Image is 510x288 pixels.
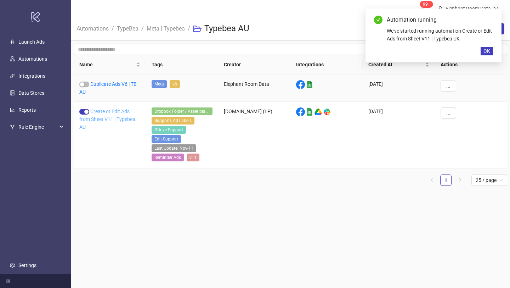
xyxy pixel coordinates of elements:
span: Name [79,61,135,68]
span: v6 [170,80,180,88]
div: Elephant Room Data [218,74,290,102]
span: Reminder Ads [152,154,184,161]
h3: Typebea AU [204,23,249,34]
span: check-circle [374,16,382,24]
div: Automation running [387,16,493,24]
span: fork [10,124,15,129]
a: 1 [441,175,451,185]
span: 25 / page [476,175,503,185]
li: 1 [440,175,452,186]
a: Integrations [18,73,45,79]
span: folder-open [193,24,202,33]
span: v11 [187,154,199,161]
li: Next Page [454,175,466,186]
a: Meta | Typebea [145,24,186,32]
a: Reports [18,107,36,113]
li: / [188,17,190,40]
div: [DATE] [363,74,435,102]
span: Rule Engine [18,120,57,134]
li: / [141,17,144,40]
th: Creator [218,55,290,74]
th: Name [74,55,146,74]
span: Meta [152,80,167,88]
a: Duplicate Ads V6 | TB AU [79,81,137,95]
th: Tags [146,55,218,74]
button: ... [441,107,456,119]
span: ... [446,83,450,89]
li: / [112,17,114,40]
th: Created At [363,55,435,74]
button: ... [441,80,456,92]
span: left [430,178,434,182]
span: menu-fold [6,278,11,283]
a: Settings [18,262,36,268]
div: [DATE] [363,102,435,169]
span: ... [446,110,450,116]
span: Dropbox Folder / Asset placement detection [152,107,212,115]
sup: 1593 [420,1,433,8]
span: OK [483,48,490,54]
a: Create or Edit Ads from Sheet V11 | Typebea AU [79,109,135,130]
span: right [458,178,462,182]
th: Integrations [290,55,363,74]
button: left [426,175,437,186]
span: Supports Ad Labels [152,117,194,124]
a: Launch Ads [18,39,45,45]
span: Last Update: Nov-11 [152,144,196,152]
span: GDrive Support [152,126,186,134]
a: Data Stores [18,90,44,96]
a: Automations [75,24,110,32]
button: right [454,175,466,186]
div: Elephant Room Data [443,5,494,12]
span: Edit Support [152,135,181,143]
a: TypeBea [115,24,140,32]
li: Previous Page [426,175,437,186]
span: user [438,6,443,11]
a: Automations [18,56,47,62]
div: [DOMAIN_NAME] (LP) [218,102,290,169]
button: OK [481,47,493,55]
div: Page Size [471,175,507,186]
span: down [494,6,499,11]
div: We've started running automation Create or Edit Ads from Sheet V11 | Typebea UK [387,27,493,43]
